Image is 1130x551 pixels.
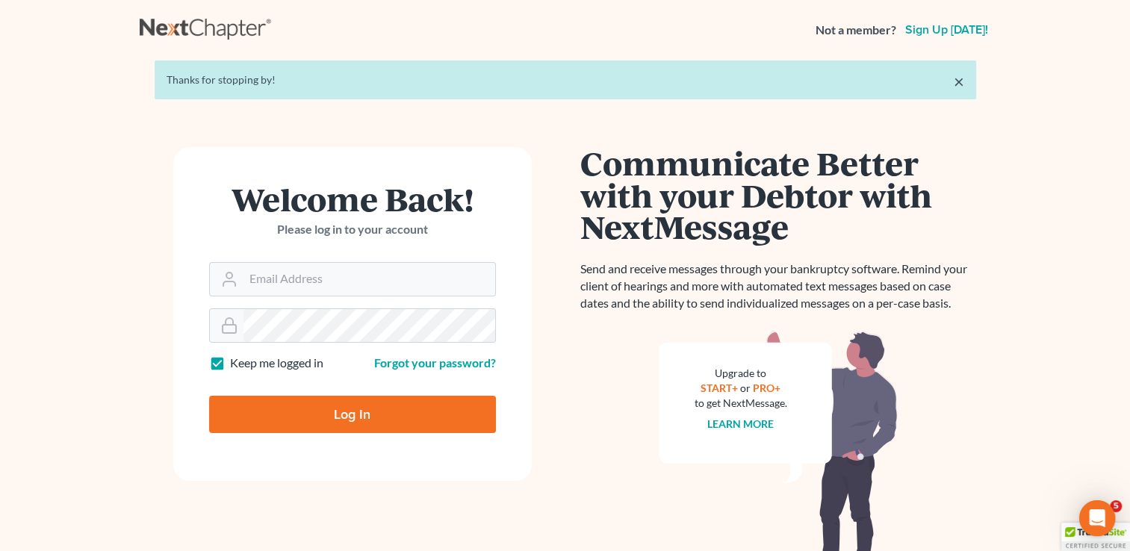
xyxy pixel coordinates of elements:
p: Please log in to your account [209,221,496,238]
p: Send and receive messages through your bankruptcy software. Remind your client of hearings and mo... [580,261,976,312]
span: or [740,382,751,394]
h1: Communicate Better with your Debtor with NextMessage [580,147,976,243]
a: START+ [701,382,738,394]
div: to get NextMessage. [695,396,787,411]
div: Upgrade to [695,366,787,381]
div: Open Intercom Messenger [1079,500,1115,536]
a: PRO+ [753,382,780,394]
label: Keep me logged in [230,355,323,372]
a: Learn more [707,417,774,430]
input: Email Address [243,263,495,296]
div: Thanks for stopping by! [167,72,964,87]
span: 5 [1110,500,1122,512]
a: × [954,72,964,90]
input: Log In [209,396,496,433]
h1: Welcome Back! [209,183,496,215]
strong: Not a member? [816,22,896,39]
a: Forgot your password? [374,355,496,370]
div: TrustedSite Certified [1061,523,1130,551]
a: Sign up [DATE]! [902,24,991,36]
